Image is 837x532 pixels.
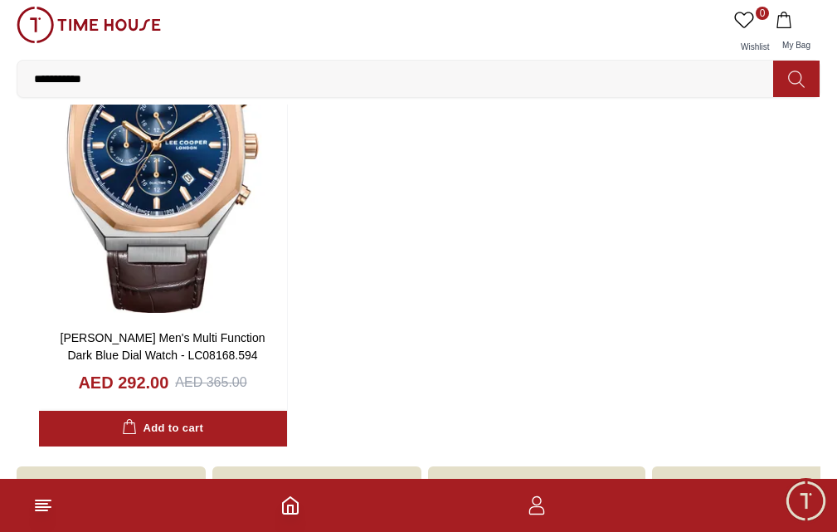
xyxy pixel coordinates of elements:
[783,478,829,524] div: Chat Widget
[17,222,328,240] div: Time House Support
[88,22,277,37] div: Time House Support
[756,7,769,20] span: 0
[12,12,46,46] em: Back
[280,495,300,515] a: Home
[4,361,328,444] textarea: We are here to help you
[28,256,249,333] span: Hey there! Need help finding the perfect watch? I'm here if you have any questions or need a quic...
[221,326,264,337] span: 04:26 PM
[95,254,110,271] em: Blush
[39,411,287,447] button: Add to cart
[122,419,203,438] div: Add to cart
[734,42,776,51] span: Wishlist
[61,331,265,362] a: [PERSON_NAME] Men's Multi Function Dark Blue Dial Watch - LC08168.594
[175,373,246,393] div: AED 365.00
[731,7,772,60] a: 0Wishlist
[51,15,79,43] img: Profile picture of Time House Support
[772,7,820,60] button: My Bag
[776,41,817,50] span: My Bag
[17,7,161,43] img: ...
[78,371,168,394] h4: AED 292.00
